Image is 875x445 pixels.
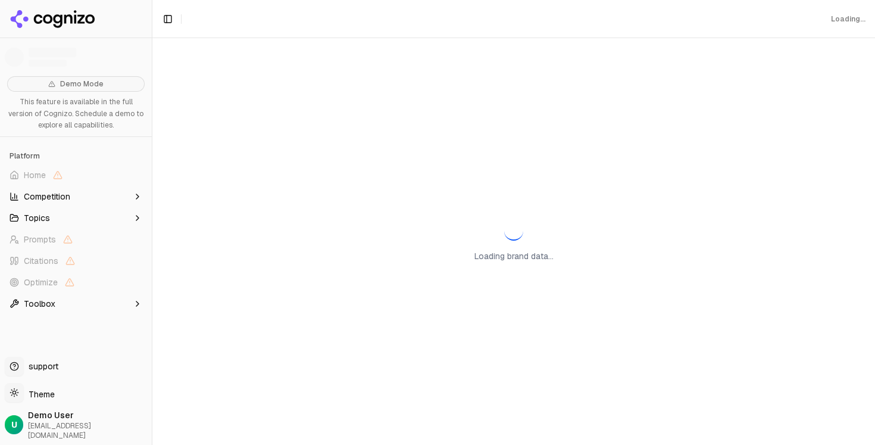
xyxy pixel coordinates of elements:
[474,250,554,262] p: Loading brand data...
[5,187,147,206] button: Competition
[831,14,865,24] div: Loading...
[5,294,147,313] button: Toolbox
[28,421,147,440] span: [EMAIL_ADDRESS][DOMAIN_NAME]
[24,298,55,310] span: Toolbox
[60,79,104,89] span: Demo Mode
[24,212,50,224] span: Topics
[5,147,147,166] div: Platform
[7,97,145,132] p: This feature is available in the full version of Cognizo. Schedule a demo to explore all capabili...
[24,276,58,288] span: Optimize
[24,169,46,181] span: Home
[24,360,58,372] span: support
[11,419,17,431] span: U
[28,409,147,421] span: Demo User
[24,191,70,203] span: Competition
[5,209,147,228] button: Topics
[24,255,58,267] span: Citations
[24,234,56,245] span: Prompts
[24,389,55,400] span: Theme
